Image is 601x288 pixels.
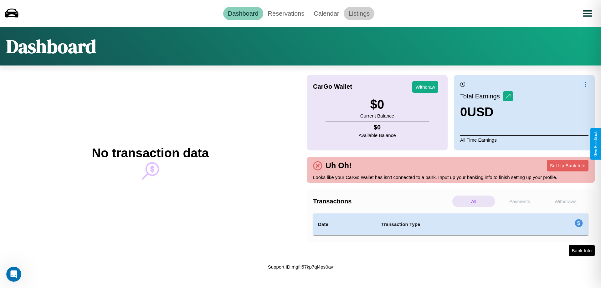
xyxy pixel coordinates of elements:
h2: No transaction data [92,146,208,160]
button: Open menu [579,5,596,22]
p: All Time Earnings [460,135,588,144]
p: Total Earnings [460,91,503,102]
p: Available Balance [359,131,396,139]
h4: CarGo Wallet [313,83,352,90]
button: Set Up Bank Info [547,160,588,171]
table: simple table [313,213,588,235]
p: Support ID: mgfli57kp7ql4ps0av [268,263,333,271]
button: Withdraw [412,81,438,93]
a: Dashboard [223,7,263,20]
a: Calendar [309,7,344,20]
p: Current Balance [360,112,394,120]
a: Listings [344,7,374,20]
p: All [452,196,495,207]
p: Withdraws [544,196,587,207]
h1: Dashboard [6,34,96,59]
p: Looks like your CarGo Wallet has isn't connected to a bank. Input up your banking info to finish ... [313,173,588,181]
button: Bank Info [569,245,595,256]
h3: 0 USD [460,105,513,119]
p: Payments [498,196,541,207]
h4: Date [318,221,371,228]
h3: $ 0 [360,97,394,112]
h4: Transaction Type [381,221,523,228]
h4: $ 0 [359,124,396,131]
iframe: Intercom live chat [6,267,21,282]
h4: Uh Oh! [322,161,355,170]
a: Reservations [263,7,309,20]
div: Give Feedback [593,131,598,157]
h4: Transactions [313,198,451,205]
